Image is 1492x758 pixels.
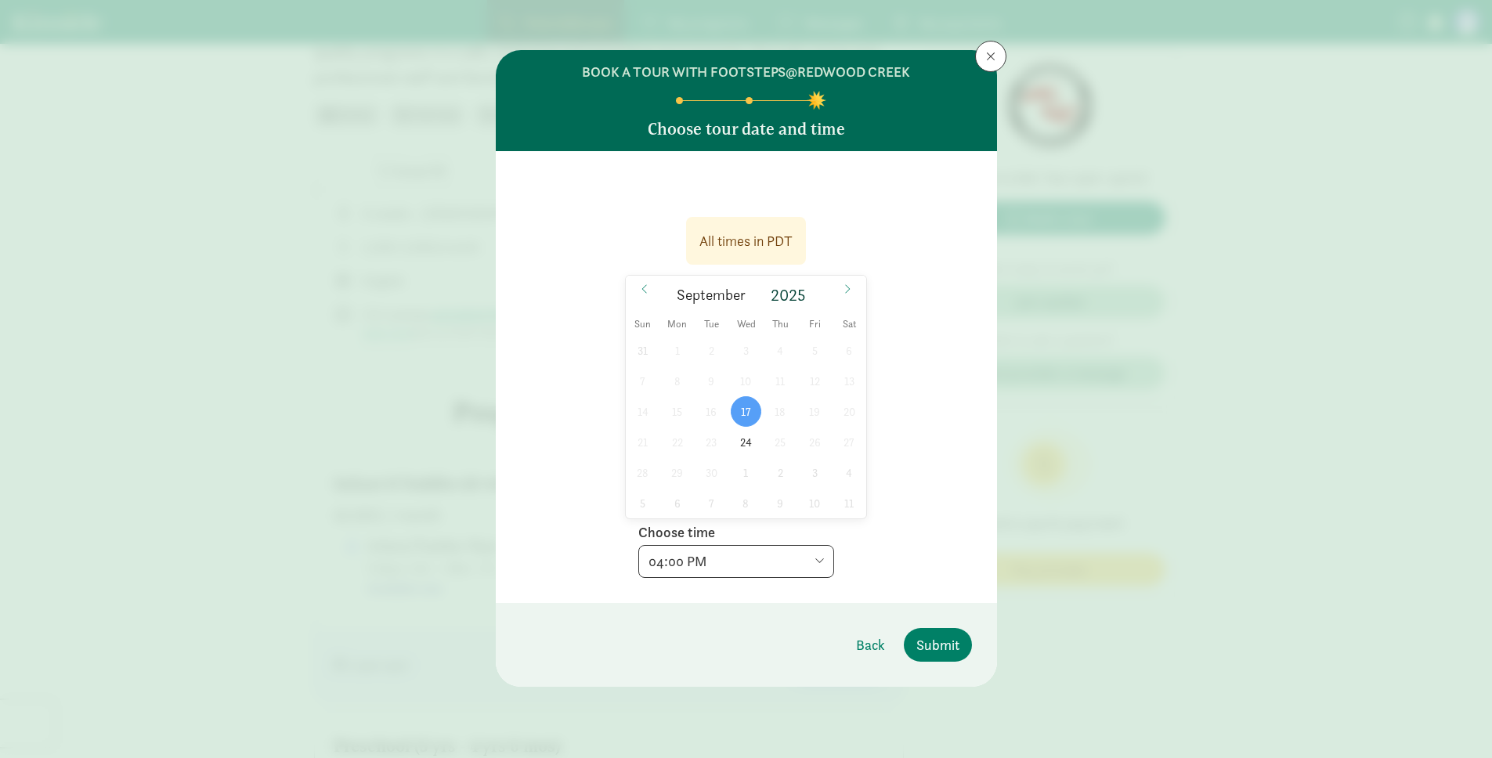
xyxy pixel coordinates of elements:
span: September 24, 2025 [731,427,761,457]
span: Wed [729,319,764,330]
h6: BOOK A TOUR WITH FOOTSTEPS@REDWOOD CREEK [582,63,909,81]
span: Submit [916,634,959,655]
label: Choose time [638,523,715,542]
span: Sun [626,319,660,330]
span: Back [856,634,885,655]
span: September [677,288,746,303]
span: October 1, 2025 [731,457,761,488]
div: All times in PDT [699,230,793,251]
span: September 17, 2025 [731,396,761,427]
span: Thu [764,319,798,330]
button: Back [844,628,898,662]
span: Fri [797,319,832,330]
h5: Choose tour date and time [648,120,845,139]
span: Tue [695,319,729,330]
span: Sat [832,319,866,330]
span: Mon [660,319,695,330]
button: Submit [904,628,972,662]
